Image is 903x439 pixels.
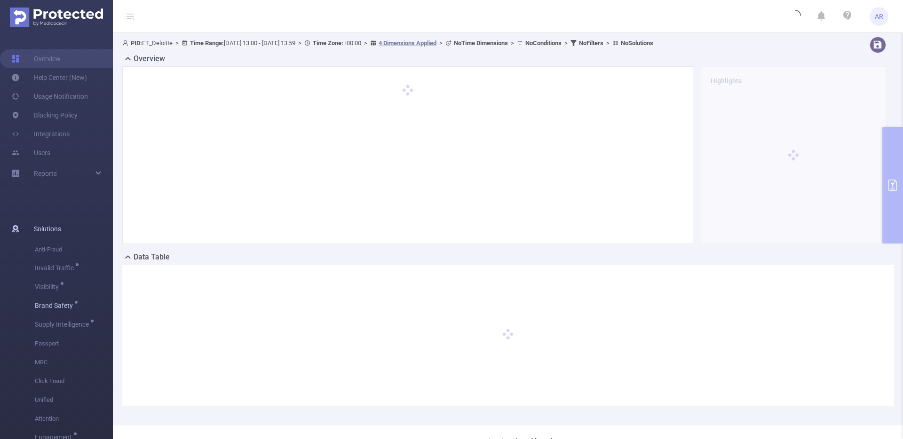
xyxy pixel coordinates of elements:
[35,265,77,271] span: Invalid Traffic
[35,391,113,409] span: Unified
[11,68,87,87] a: Help Center (New)
[379,39,436,47] u: 4 Dimensions Applied
[35,334,113,353] span: Passport
[35,409,113,428] span: Attention
[10,8,103,27] img: Protected Media
[790,10,801,23] i: icon: loading
[508,39,517,47] span: >
[134,53,165,64] h2: Overview
[562,39,570,47] span: >
[134,251,170,263] h2: Data Table
[34,170,57,177] span: Reports
[603,39,612,47] span: >
[11,49,61,68] a: Overview
[35,240,113,259] span: Anti-Fraud
[313,39,343,47] b: Time Zone:
[122,39,653,47] span: FT_Deloitte [DATE] 13:00 - [DATE] 13:59 +00:00
[34,219,61,238] span: Solutions
[173,39,182,47] span: >
[34,164,57,183] a: Reports
[122,40,131,46] i: icon: user
[35,302,76,309] span: Brand Safety
[361,39,370,47] span: >
[11,106,78,125] a: Blocking Policy
[875,7,883,26] span: AR
[11,125,70,143] a: Integrations
[454,39,508,47] b: No Time Dimensions
[35,321,92,328] span: Supply Intelligence
[295,39,304,47] span: >
[525,39,562,47] b: No Conditions
[11,87,88,106] a: Usage Notification
[35,283,62,290] span: Visibility
[35,353,113,372] span: MRC
[621,39,653,47] b: No Solutions
[579,39,603,47] b: No Filters
[131,39,142,47] b: PID:
[35,372,113,391] span: Click Fraud
[11,143,50,162] a: Users
[436,39,445,47] span: >
[190,39,224,47] b: Time Range:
